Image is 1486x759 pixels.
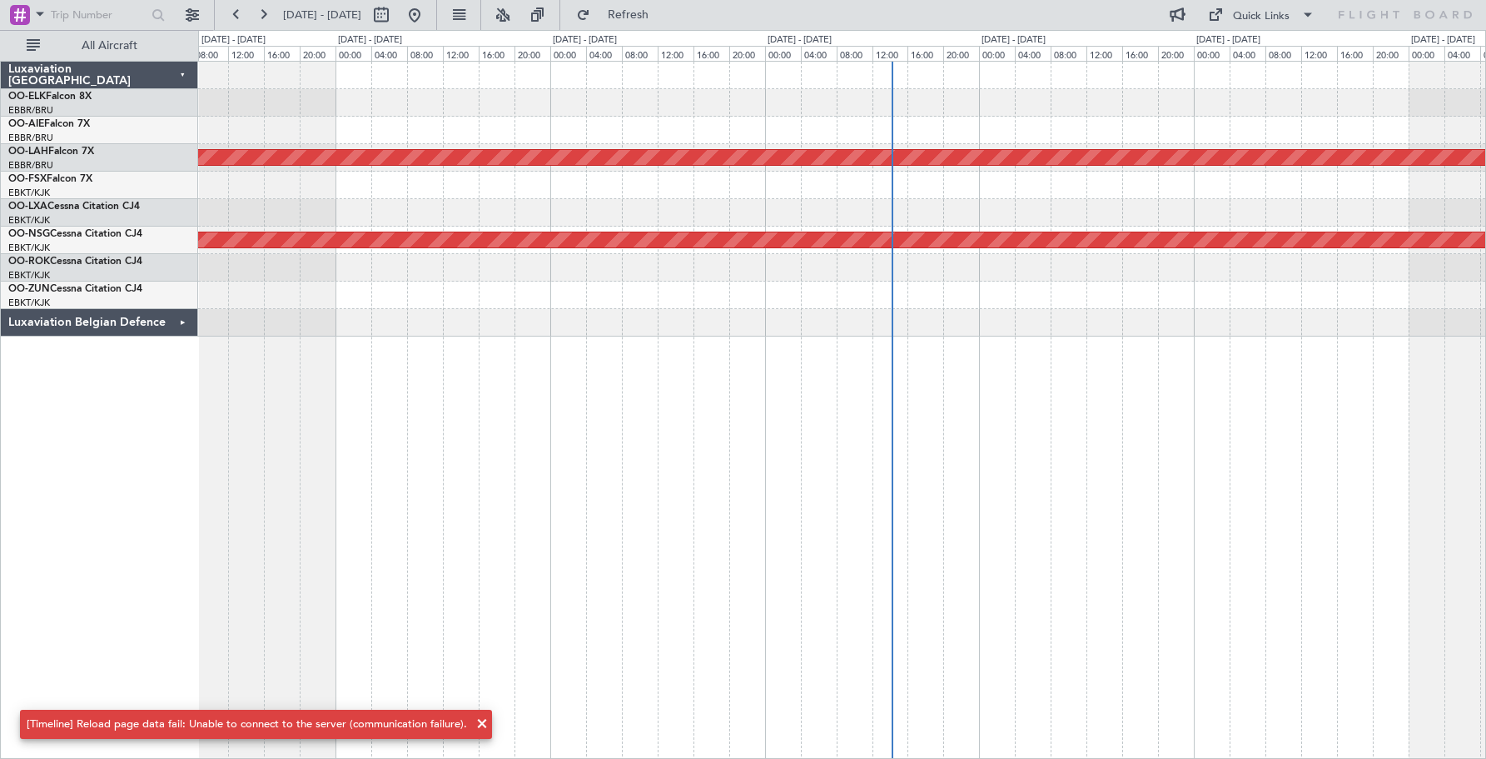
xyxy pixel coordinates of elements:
[192,46,228,61] div: 08:00
[514,46,550,61] div: 20:00
[8,119,90,129] a: OO-AIEFalcon 7X
[1409,46,1444,61] div: 00:00
[1200,2,1323,28] button: Quick Links
[594,9,663,21] span: Refresh
[586,46,622,61] div: 04:00
[8,159,53,172] a: EBBR/BRU
[8,284,50,294] span: OO-ZUN
[765,46,801,61] div: 00:00
[1230,46,1265,61] div: 04:00
[18,32,181,59] button: All Aircraft
[8,242,50,254] a: EBKT/KJK
[569,2,668,28] button: Refresh
[407,46,443,61] div: 08:00
[27,717,467,733] div: [Timeline] Reload page data fail: Unable to connect to the server (communication failure).
[371,46,407,61] div: 04:00
[8,132,53,144] a: EBBR/BRU
[8,284,142,294] a: OO-ZUNCessna Citation CJ4
[8,147,94,157] a: OO-LAHFalcon 7X
[1444,46,1480,61] div: 04:00
[8,229,142,239] a: OO-NSGCessna Citation CJ4
[1158,46,1194,61] div: 20:00
[1233,8,1290,25] div: Quick Links
[264,46,300,61] div: 16:00
[907,46,943,61] div: 16:00
[283,7,361,22] span: [DATE] - [DATE]
[550,46,586,61] div: 00:00
[8,297,50,309] a: EBKT/KJK
[8,214,50,227] a: EBKT/KJK
[872,46,908,61] div: 12:00
[1373,46,1409,61] div: 20:00
[8,174,47,184] span: OO-FSX
[443,46,479,61] div: 12:00
[479,46,514,61] div: 16:00
[8,229,50,239] span: OO-NSG
[553,33,617,47] div: [DATE] - [DATE]
[8,147,48,157] span: OO-LAH
[1265,46,1301,61] div: 08:00
[1411,33,1475,47] div: [DATE] - [DATE]
[8,92,46,102] span: OO-ELK
[979,46,1015,61] div: 00:00
[658,46,693,61] div: 12:00
[51,2,147,27] input: Trip Number
[8,187,50,199] a: EBKT/KJK
[201,33,266,47] div: [DATE] - [DATE]
[1194,46,1230,61] div: 00:00
[982,33,1046,47] div: [DATE] - [DATE]
[801,46,837,61] div: 04:00
[8,257,50,267] span: OO-ROK
[8,92,92,102] a: OO-ELKFalcon 8X
[338,33,402,47] div: [DATE] - [DATE]
[943,46,979,61] div: 20:00
[837,46,872,61] div: 08:00
[335,46,371,61] div: 00:00
[729,46,765,61] div: 20:00
[8,202,140,212] a: OO-LXACessna Citation CJ4
[300,46,335,61] div: 20:00
[1086,46,1122,61] div: 12:00
[228,46,264,61] div: 12:00
[1122,46,1158,61] div: 16:00
[8,202,47,212] span: OO-LXA
[1015,46,1051,61] div: 04:00
[8,174,92,184] a: OO-FSXFalcon 7X
[622,46,658,61] div: 08:00
[1337,46,1373,61] div: 16:00
[8,119,44,129] span: OO-AIE
[1196,33,1260,47] div: [DATE] - [DATE]
[1301,46,1337,61] div: 12:00
[768,33,832,47] div: [DATE] - [DATE]
[8,257,142,267] a: OO-ROKCessna Citation CJ4
[693,46,729,61] div: 16:00
[1051,46,1086,61] div: 08:00
[8,104,53,117] a: EBBR/BRU
[8,269,50,282] a: EBKT/KJK
[43,40,176,52] span: All Aircraft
